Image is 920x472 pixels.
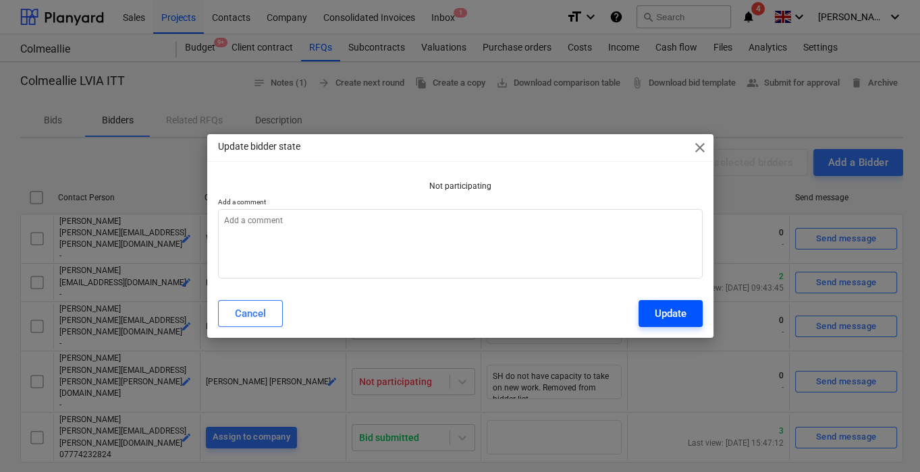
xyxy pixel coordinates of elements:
[429,181,491,192] p: Not participating
[853,407,920,472] iframe: Chat Widget
[218,198,703,209] p: Add a comment
[655,305,686,322] div: Update
[218,300,283,327] button: Cancel
[235,305,266,322] div: Cancel
[218,140,300,154] p: Update bidder state
[692,140,708,156] span: close
[639,300,703,327] button: Update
